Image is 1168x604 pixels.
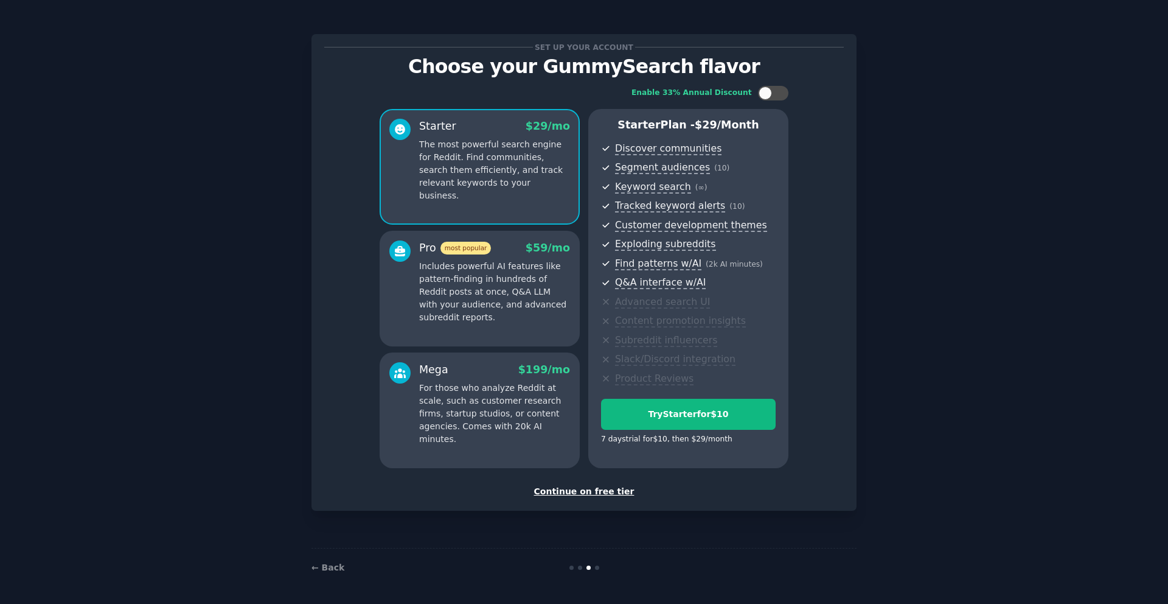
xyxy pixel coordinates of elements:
p: For those who analyze Reddit at scale, such as customer research firms, startup studios, or conte... [419,382,570,446]
div: 7 days trial for $10 , then $ 29 /month [601,434,732,445]
span: $ 59 /mo [526,242,570,254]
span: Slack/Discord integration [615,353,735,366]
span: Set up your account [533,41,636,54]
button: TryStarterfor$10 [601,399,776,430]
span: Exploding subreddits [615,238,715,251]
div: Continue on free tier [324,485,844,498]
p: Choose your GummySearch flavor [324,56,844,77]
span: $ 29 /mo [526,120,570,132]
span: ( ∞ ) [695,183,707,192]
span: Q&A interface w/AI [615,276,706,289]
span: $ 199 /mo [518,363,570,376]
span: Keyword search [615,181,691,194]
span: Find patterns w/AI [615,258,701,270]
div: Pro [419,241,491,256]
p: The most powerful search engine for Reddit. Find communities, search them efficiently, and track ... [419,138,570,202]
div: Enable 33% Annual Discount [631,88,752,99]
span: Customer development themes [615,219,767,232]
span: Subreddit influencers [615,334,717,347]
span: ( 2k AI minutes ) [706,260,763,269]
div: Starter [419,119,456,134]
span: ( 10 ) [729,202,745,211]
div: Mega [419,362,448,377]
div: Try Starter for $10 [602,408,775,421]
span: Content promotion insights [615,315,746,328]
a: ← Back [311,563,344,572]
span: Tracked keyword alerts [615,200,725,212]
span: most popular [440,242,492,255]
p: Includes powerful AI features like pattern-finding in hundreds of Reddit posts at once, Q&A LLM w... [419,260,570,324]
p: Starter Plan - [601,118,776,133]
span: $ 29 /month [695,119,759,131]
span: Advanced search UI [615,296,710,309]
span: Segment audiences [615,161,710,174]
span: ( 10 ) [714,164,729,172]
span: Product Reviews [615,373,693,385]
span: Discover communities [615,142,721,155]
